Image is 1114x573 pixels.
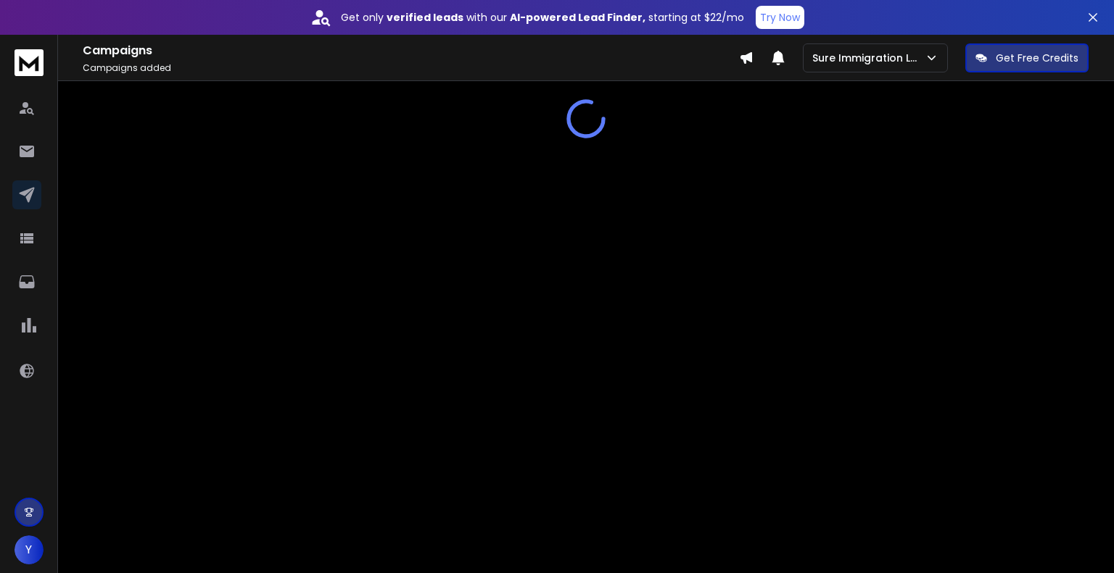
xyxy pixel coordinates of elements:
h1: Campaigns [83,42,739,59]
button: Try Now [756,6,804,29]
p: Campaigns added [83,62,739,74]
button: Y [15,535,44,564]
img: logo [15,49,44,76]
button: Get Free Credits [965,43,1089,72]
strong: verified leads [387,10,463,25]
p: Try Now [760,10,800,25]
p: Get only with our starting at $22/mo [341,10,744,25]
p: Get Free Credits [996,51,1078,65]
strong: AI-powered Lead Finder, [510,10,645,25]
p: Sure Immigration LTD [812,51,925,65]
